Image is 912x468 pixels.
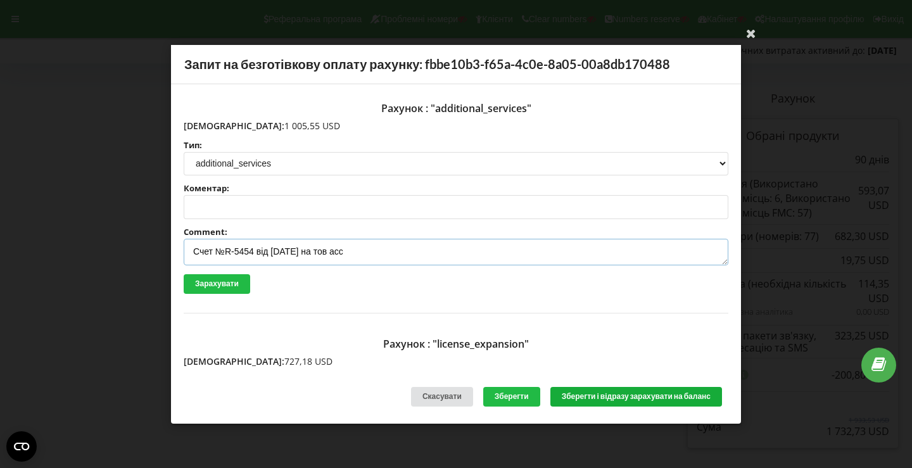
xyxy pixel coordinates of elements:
div: Скасувати [411,387,473,407]
button: Open CMP widget [6,431,37,462]
label: Коментар: [184,184,728,193]
p: 1 005,55 USD [184,119,728,132]
button: Зарахувати [184,274,250,294]
span: [DEMOGRAPHIC_DATA]: [184,355,284,367]
div: Рахунок : "license_expansion" [184,332,728,355]
div: Запит на безготівкову оплату рахунку: fbbe10b3-f65a-4c0e-8a05-00a8db170488 [171,45,741,84]
label: Тип: [184,141,728,149]
button: Зберегти і відразу зарахувати на баланс [550,387,722,407]
p: 727,18 USD [184,355,728,368]
div: Рахунок : "additional_services" [184,96,728,119]
span: [DEMOGRAPHIC_DATA]: [184,119,284,131]
label: Comment: [184,228,728,236]
button: Зберегти [483,387,540,407]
